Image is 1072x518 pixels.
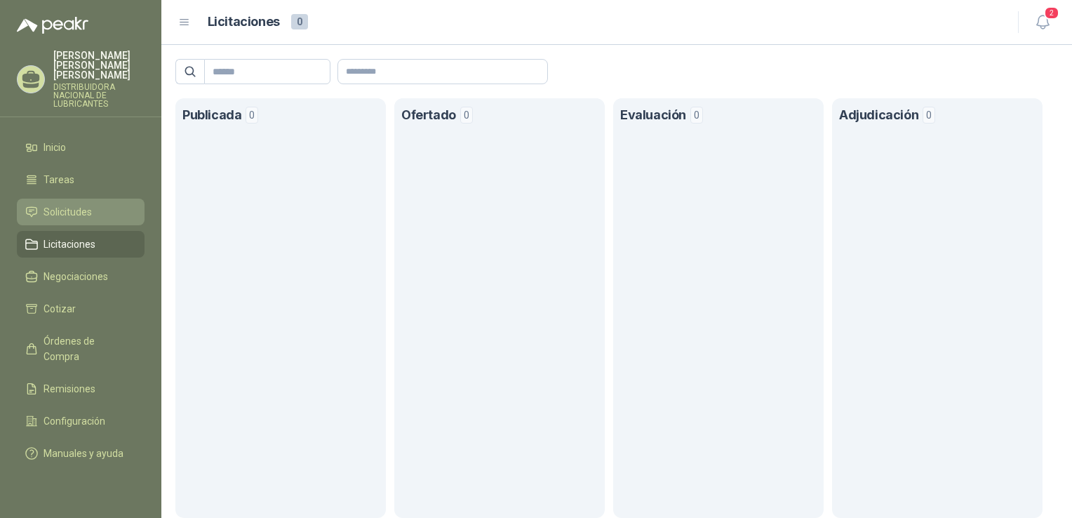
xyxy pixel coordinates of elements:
[839,105,918,126] h1: Adjudicación
[17,295,145,322] a: Cotizar
[53,83,145,108] p: DISTRIBUIDORA NACIONAL DE LUBRICANTES
[1030,10,1055,35] button: 2
[690,107,703,124] span: 0
[401,105,456,126] h1: Ofertado
[43,204,92,220] span: Solicitudes
[246,107,258,124] span: 0
[17,231,145,258] a: Licitaciones
[43,413,105,429] span: Configuración
[1044,6,1059,20] span: 2
[17,166,145,193] a: Tareas
[17,263,145,290] a: Negociaciones
[43,237,95,252] span: Licitaciones
[17,134,145,161] a: Inicio
[43,333,131,364] span: Órdenes de Compra
[43,446,123,461] span: Manuales y ayuda
[17,17,88,34] img: Logo peakr
[43,140,66,155] span: Inicio
[17,408,145,434] a: Configuración
[17,328,145,370] a: Órdenes de Compra
[17,440,145,467] a: Manuales y ayuda
[17,376,145,402] a: Remisiones
[923,107,935,124] span: 0
[17,199,145,225] a: Solicitudes
[43,269,108,284] span: Negociaciones
[53,51,145,80] p: [PERSON_NAME] [PERSON_NAME] [PERSON_NAME]
[460,107,473,124] span: 0
[208,12,280,32] h1: Licitaciones
[182,105,241,126] h1: Publicada
[43,301,76,317] span: Cotizar
[43,172,74,187] span: Tareas
[620,105,686,126] h1: Evaluación
[43,381,95,397] span: Remisiones
[291,14,308,29] span: 0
